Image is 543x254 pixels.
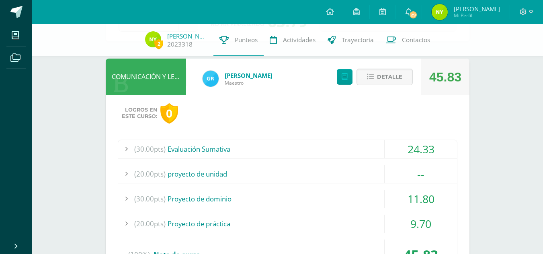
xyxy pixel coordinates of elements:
span: Punteos [235,36,258,44]
img: 32d5a519a2311e0c87850fa1c81246e7.png [432,4,448,20]
img: 47e0c6d4bfe68c431262c1f147c89d8f.png [203,71,219,87]
span: (30.00pts) [134,140,166,158]
div: Proyecto de práctica [118,215,457,233]
div: Proyecto de dominio [118,190,457,208]
div: 9.70 [385,215,457,233]
a: Trayectoria [322,24,380,56]
a: 2023318 [167,40,193,49]
span: Mi Perfil [454,12,500,19]
a: Actividades [264,24,322,56]
span: Detalle [377,69,402,84]
span: (20.00pts) [134,215,166,233]
div: proyecto de unidad [118,165,457,183]
a: [PERSON_NAME] [167,32,207,40]
span: (30.00pts) [134,190,166,208]
button: Detalle [357,69,413,85]
div: 11.80 [385,190,457,208]
div: -- [385,165,457,183]
span: Logros en este curso: [122,107,157,120]
div: 45.83 [429,59,461,95]
span: Trayectoria [342,36,374,44]
div: 0 [160,103,178,124]
div: COMUNICACIÓN Y LENGUAJE, IDIOMA ESPAÑOL [106,59,186,95]
span: Actividades [283,36,316,44]
span: (20.00pts) [134,165,166,183]
span: 2 [154,39,163,49]
a: Punteos [213,24,264,56]
a: [PERSON_NAME] [225,71,273,79]
span: Maestro [225,79,273,86]
span: [PERSON_NAME] [454,5,500,13]
img: 32d5a519a2311e0c87850fa1c81246e7.png [145,31,161,47]
div: Evaluación Sumativa [118,140,457,158]
a: Contactos [380,24,436,56]
div: 24.33 [385,140,457,158]
span: Contactos [402,36,430,44]
span: 29 [409,10,418,19]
